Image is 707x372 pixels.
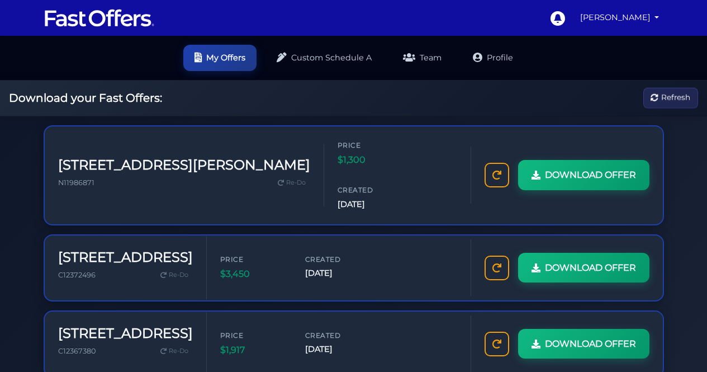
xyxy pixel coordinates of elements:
a: DOWNLOAD OFFER [518,160,649,190]
span: $3,450 [220,267,287,282]
button: Refresh [643,88,698,109]
span: Created [305,330,372,341]
h2: Download your Fast Offers: [9,91,162,105]
span: Price [220,254,287,265]
span: Re-Do [169,270,188,280]
a: Re-Do [273,176,310,190]
a: Re-Do [156,268,193,282]
a: Custom Schedule A [265,45,383,71]
a: Profile [462,45,524,71]
a: [PERSON_NAME] [576,7,664,29]
span: $1,300 [338,153,405,167]
span: C12372496 [58,271,96,280]
span: Refresh [661,92,690,104]
span: [DATE] [305,343,372,356]
span: $1,917 [220,343,287,358]
span: [DATE] [338,198,405,211]
h3: [STREET_ADDRESS] [58,326,193,342]
span: DOWNLOAD OFFER [545,168,636,182]
span: Created [338,185,405,196]
a: Team [392,45,453,71]
span: Re-Do [169,346,188,356]
a: DOWNLOAD OFFER [518,253,649,283]
h3: [STREET_ADDRESS] [58,249,193,266]
span: [DATE] [305,267,372,280]
a: My Offers [183,45,257,71]
a: Re-Do [156,344,193,359]
span: DOWNLOAD OFFER [545,337,636,351]
span: Created [305,254,372,265]
a: DOWNLOAD OFFER [518,329,649,359]
span: N11986871 [58,178,94,187]
span: DOWNLOAD OFFER [545,261,636,275]
span: Re-Do [286,178,306,188]
span: Price [220,330,287,341]
span: Price [338,140,405,150]
h3: [STREET_ADDRESS][PERSON_NAME] [58,157,310,173]
span: C12367380 [58,347,96,356]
